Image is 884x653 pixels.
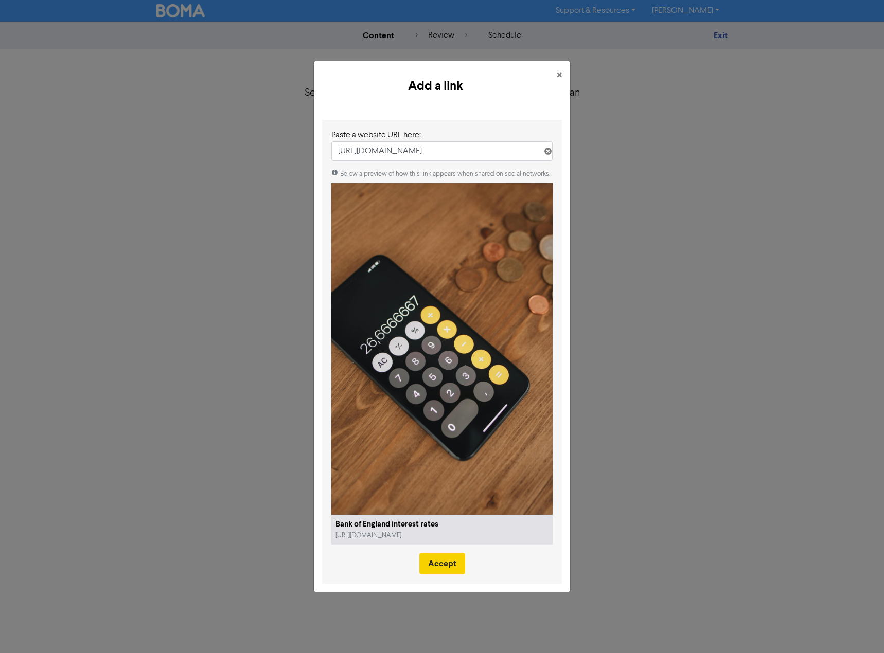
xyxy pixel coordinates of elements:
[322,77,549,96] h5: Add a link
[331,169,553,179] div: Below a preview of how this link appears when shared on social networks.
[331,129,553,141] div: Paste a website URL here:
[419,553,465,574] button: Accept
[335,519,549,531] div: Bank of England interest rates
[755,542,884,653] iframe: Chat Widget
[331,183,553,515] img: interest-rates.jpg
[335,531,438,540] div: [URL][DOMAIN_NAME]
[549,61,570,90] button: Close
[557,68,562,83] span: ×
